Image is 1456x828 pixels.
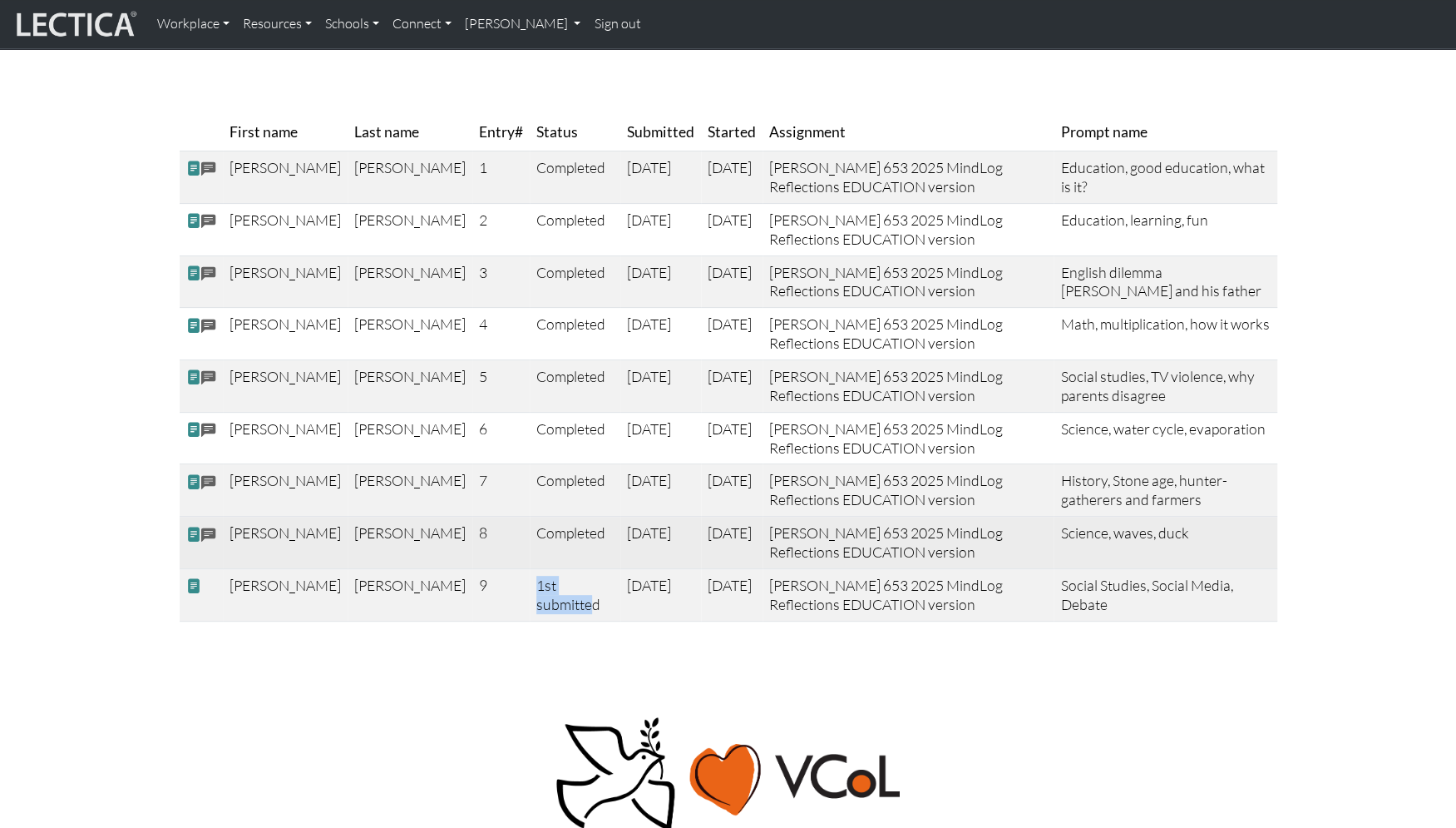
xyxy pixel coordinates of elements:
[348,517,472,569] td: [PERSON_NAME]
[701,255,763,308] td: [DATE]
[1054,568,1276,621] td: Social Studies, Social Media, Debate
[701,517,763,569] td: [DATE]
[763,114,1054,151] th: Assignment
[472,203,530,255] td: 2
[12,8,137,40] img: lecticalive
[236,7,318,42] a: Resources
[348,308,472,360] td: [PERSON_NAME]
[530,151,621,204] td: Completed
[186,578,201,595] span: view
[186,525,201,543] span: view
[1054,517,1276,569] td: Science, waves, duck
[348,568,472,621] td: [PERSON_NAME]
[348,114,472,151] th: Last name
[620,568,701,621] td: [DATE]
[223,464,348,517] td: [PERSON_NAME]
[186,316,201,334] span: view
[318,7,386,42] a: Schools
[763,308,1054,360] td: [PERSON_NAME] 653 2025 MindLog Reflections EDUCATION version
[186,212,201,230] span: view
[186,160,201,177] span: view
[348,151,472,204] td: [PERSON_NAME]
[186,369,201,386] span: view
[1054,412,1276,464] td: Science, water cycle, evaporation
[348,203,472,255] td: [PERSON_NAME]
[186,473,201,491] span: view
[1054,308,1276,360] td: Math, multiplication, how it works
[386,7,458,42] a: Connect
[186,265,201,282] span: view
[763,517,1054,569] td: [PERSON_NAME] 653 2025 MindLog Reflections EDUCATION version
[530,255,621,308] td: Completed
[472,412,530,464] td: 6
[763,151,1054,204] td: [PERSON_NAME] 653 2025 MindLog Reflections EDUCATION version
[472,308,530,360] td: 4
[530,359,621,412] td: Completed
[472,255,530,308] td: 3
[151,7,236,42] a: Workplace
[620,151,701,204] td: [DATE]
[763,464,1054,517] td: [PERSON_NAME] 653 2025 MindLog Reflections EDUCATION version
[701,308,763,360] td: [DATE]
[763,255,1054,308] td: [PERSON_NAME] 653 2025 MindLog Reflections EDUCATION version
[763,568,1054,621] td: [PERSON_NAME] 653 2025 MindLog Reflections EDUCATION version
[201,525,216,544] span: comments
[201,421,216,440] span: comments
[472,151,530,204] td: 1
[223,308,348,360] td: [PERSON_NAME]
[701,151,763,204] td: [DATE]
[223,203,348,255] td: [PERSON_NAME]
[201,473,216,493] span: comments
[587,7,647,42] a: Sign out
[223,517,348,569] td: [PERSON_NAME]
[472,114,530,151] th: Entry#
[763,203,1054,255] td: [PERSON_NAME] 653 2025 MindLog Reflections EDUCATION version
[201,316,216,335] span: comments
[701,203,763,255] td: [DATE]
[701,464,763,517] td: [DATE]
[223,412,348,464] td: [PERSON_NAME]
[530,517,621,569] td: Completed
[763,412,1054,464] td: [PERSON_NAME] 653 2025 MindLog Reflections EDUCATION version
[348,359,472,412] td: [PERSON_NAME]
[620,517,701,569] td: [DATE]
[620,464,701,517] td: [DATE]
[1054,359,1276,412] td: Social studies, TV violence, why parents disagree
[701,412,763,464] td: [DATE]
[223,359,348,412] td: [PERSON_NAME]
[701,114,763,151] th: Started
[201,369,216,388] span: comments
[201,265,216,284] span: comments
[201,160,216,179] span: comments
[530,308,621,360] td: Completed
[620,255,701,308] td: [DATE]
[223,114,348,151] th: First name
[472,464,530,517] td: 7
[223,255,348,308] td: [PERSON_NAME]
[348,464,472,517] td: [PERSON_NAME]
[223,568,348,621] td: [PERSON_NAME]
[530,568,621,621] td: 1st submitted
[186,421,201,439] span: view
[472,568,530,621] td: 9
[701,568,763,621] td: [DATE]
[530,412,621,464] td: Completed
[1054,464,1276,517] td: History, Stone age, hunter-gatherers and farmers
[472,359,530,412] td: 5
[348,255,472,308] td: [PERSON_NAME]
[620,308,701,360] td: [DATE]
[201,212,216,231] span: comments
[620,412,701,464] td: [DATE]
[1054,151,1276,204] td: Education, good education, what is it?
[763,359,1054,412] td: [PERSON_NAME] 653 2025 MindLog Reflections EDUCATION version
[223,151,348,204] td: [PERSON_NAME]
[1054,114,1276,151] th: Prompt name
[530,114,621,151] th: Status
[620,359,701,412] td: [DATE]
[458,7,587,42] a: [PERSON_NAME]
[348,412,472,464] td: [PERSON_NAME]
[530,464,621,517] td: Completed
[530,203,621,255] td: Completed
[1054,203,1276,255] td: Education, learning, fun
[701,359,763,412] td: [DATE]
